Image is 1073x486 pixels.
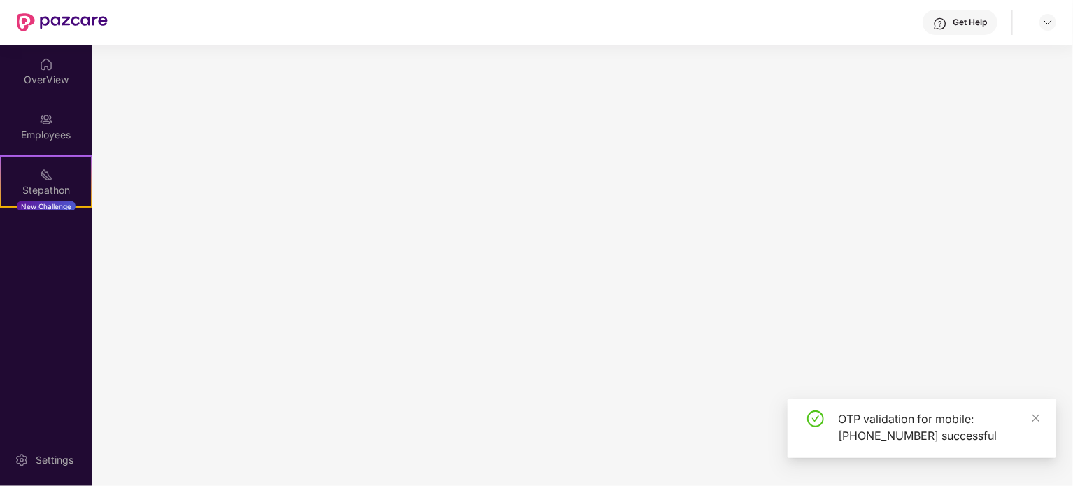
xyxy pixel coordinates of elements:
[1042,17,1053,28] img: svg+xml;base64,PHN2ZyBpZD0iRHJvcGRvd24tMzJ4MzIiIHhtbG5zPSJodHRwOi8vd3d3LnczLm9yZy8yMDAwL3N2ZyIgd2...
[15,453,29,467] img: svg+xml;base64,PHN2ZyBpZD0iU2V0dGluZy0yMHgyMCIgeG1sbnM9Imh0dHA6Ly93d3cudzMub3JnLzIwMDAvc3ZnIiB3aW...
[838,410,1039,444] div: OTP validation for mobile: [PHONE_NUMBER] successful
[31,453,78,467] div: Settings
[953,17,987,28] div: Get Help
[39,57,53,71] img: svg+xml;base64,PHN2ZyBpZD0iSG9tZSIgeG1sbnM9Imh0dHA6Ly93d3cudzMub3JnLzIwMDAvc3ZnIiB3aWR0aD0iMjAiIG...
[933,17,947,31] img: svg+xml;base64,PHN2ZyBpZD0iSGVscC0zMngzMiIgeG1sbnM9Imh0dHA6Ly93d3cudzMub3JnLzIwMDAvc3ZnIiB3aWR0aD...
[1031,413,1041,423] span: close
[17,13,108,31] img: New Pazcare Logo
[807,410,824,427] span: check-circle
[17,201,76,212] div: New Challenge
[39,168,53,182] img: svg+xml;base64,PHN2ZyB4bWxucz0iaHR0cDovL3d3dy53My5vcmcvMjAwMC9zdmciIHdpZHRoPSIyMSIgaGVpZ2h0PSIyMC...
[1,183,91,197] div: Stepathon
[39,113,53,127] img: svg+xml;base64,PHN2ZyBpZD0iRW1wbG95ZWVzIiB4bWxucz0iaHR0cDovL3d3dy53My5vcmcvMjAwMC9zdmciIHdpZHRoPS...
